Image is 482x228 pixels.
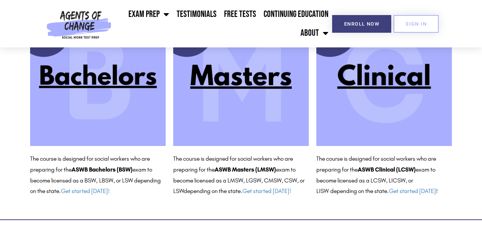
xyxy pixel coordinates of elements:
[389,187,436,195] a: Get started [DATE]
[406,21,427,26] span: SIGN IN
[114,5,332,43] nav: Menu
[30,154,166,197] p: The course is designed for social workers who are preparing for the exam to become licensed as a ...
[260,5,332,24] a: Continuing Education
[125,5,173,24] a: Exam Prep
[72,166,133,173] b: ASWB Bachelors (BSW)
[358,166,416,173] b: ASWB Clinical (LCSW)
[387,187,438,195] span: . !
[344,21,379,26] span: Enroll Now
[220,5,260,24] a: Free Tests
[173,154,309,197] p: The course is designed for social workers who are preparing for the exam to become licensed as a ...
[61,187,110,195] a: Get started [DATE]!
[394,15,439,33] a: SIGN IN
[297,24,332,43] a: About
[332,15,391,33] a: Enroll Now
[330,187,387,195] span: depending on the state
[316,154,452,197] p: The course is designed for social workers who are preparing for the exam to become licensed as a ...
[243,187,291,195] a: Get started [DATE]!
[173,5,220,24] a: Testimonials
[215,166,276,173] b: ASWB Masters (LMSW)
[184,187,291,195] span: depending on the state.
